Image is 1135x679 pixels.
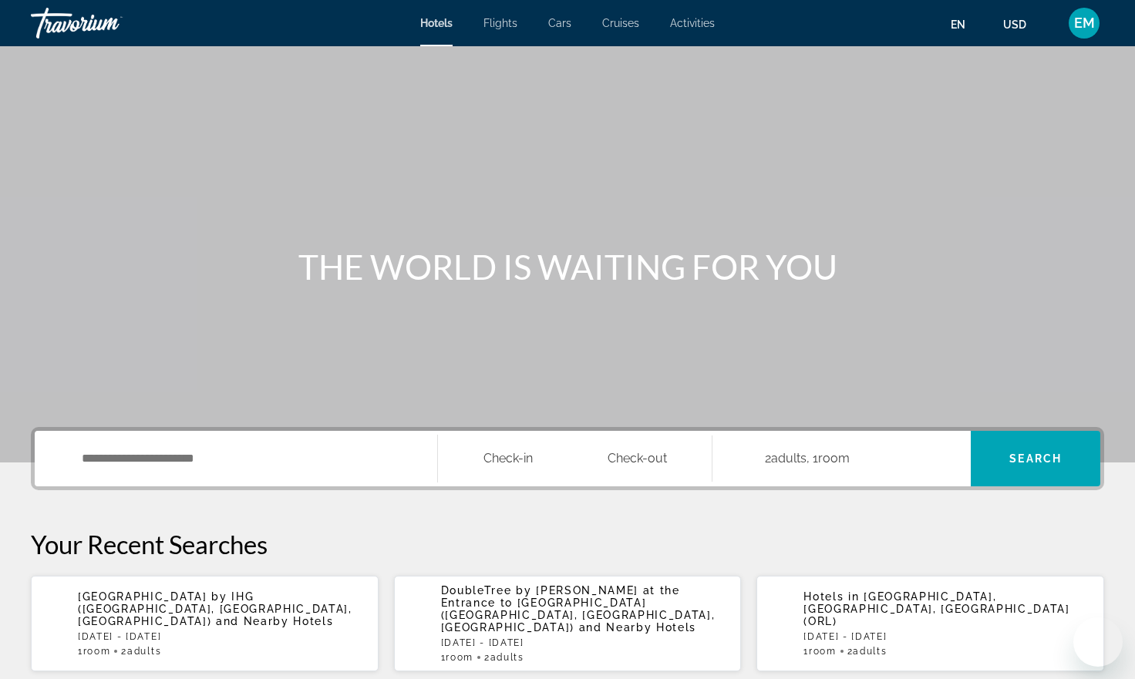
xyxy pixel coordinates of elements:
[548,17,571,29] a: Cars
[78,646,110,657] span: 1
[670,17,715,29] a: Activities
[847,646,887,657] span: 2
[490,652,524,663] span: Adults
[803,646,836,657] span: 1
[971,431,1100,486] button: Search
[1009,452,1062,465] span: Search
[78,590,352,627] span: [GEOGRAPHIC_DATA] by IHG ([GEOGRAPHIC_DATA], [GEOGRAPHIC_DATA], [GEOGRAPHIC_DATA])
[1064,7,1104,39] button: User Menu
[78,631,366,642] p: [DATE] - [DATE]
[446,652,473,663] span: Room
[83,646,111,657] span: Room
[127,646,161,657] span: Adults
[35,431,1100,486] div: Search widget
[818,451,850,466] span: Room
[31,575,379,672] button: [GEOGRAPHIC_DATA] by IHG ([GEOGRAPHIC_DATA], [GEOGRAPHIC_DATA], [GEOGRAPHIC_DATA]) and Nearby Hot...
[853,646,887,657] span: Adults
[1074,15,1095,31] span: EM
[441,652,473,663] span: 1
[484,652,524,663] span: 2
[441,637,729,648] p: [DATE] - [DATE]
[579,621,697,634] span: and Nearby Hotels
[1003,13,1041,35] button: Change currency
[803,590,859,603] span: Hotels in
[121,646,161,657] span: 2
[31,3,185,43] a: Travorium
[602,17,639,29] a: Cruises
[31,529,1104,560] p: Your Recent Searches
[951,13,980,35] button: Change language
[712,431,972,486] button: Travelers: 2 adults, 0 children
[809,646,837,657] span: Room
[1073,617,1123,667] iframe: Button to launch messaging window
[80,447,414,470] input: Search hotel destination
[441,584,716,634] span: DoubleTree by [PERSON_NAME] at the Entrance to [GEOGRAPHIC_DATA] ([GEOGRAPHIC_DATA], [GEOGRAPHIC_...
[771,451,807,466] span: Adults
[765,448,807,469] span: 2
[483,17,517,29] a: Flights
[803,631,1092,642] p: [DATE] - [DATE]
[438,431,712,486] button: Select check in and out date
[1003,18,1026,31] span: USD
[216,615,334,627] span: and Nearby Hotels
[756,575,1104,672] button: Hotels in [GEOGRAPHIC_DATA], [GEOGRAPHIC_DATA], [GEOGRAPHIC_DATA] (ORL)[DATE] - [DATE]1Room2Adults
[394,575,742,672] button: DoubleTree by [PERSON_NAME] at the Entrance to [GEOGRAPHIC_DATA] ([GEOGRAPHIC_DATA], [GEOGRAPHIC_...
[807,448,850,469] span: , 1
[420,17,453,29] a: Hotels
[803,590,1069,627] span: [GEOGRAPHIC_DATA], [GEOGRAPHIC_DATA], [GEOGRAPHIC_DATA] (ORL)
[278,247,857,287] h1: THE WORLD IS WAITING FOR YOU
[951,18,965,31] span: en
